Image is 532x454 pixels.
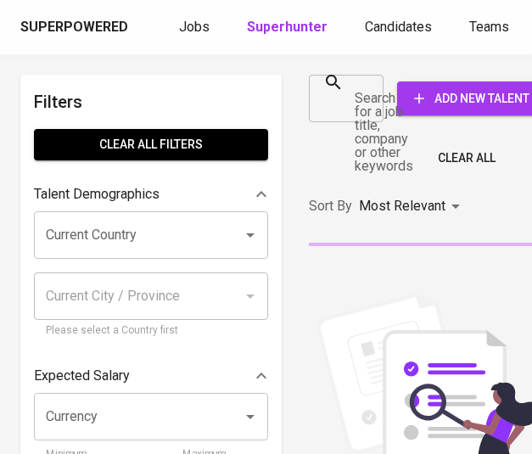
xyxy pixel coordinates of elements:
div: Most Relevant [359,191,466,222]
button: Clear All [431,143,502,174]
p: Please select a Country first [46,322,256,339]
span: Clear All filters [48,134,255,155]
span: Clear All [438,148,496,169]
p: Talent Demographics [34,184,160,205]
button: Clear All filters [34,129,268,160]
div: Superpowered [20,18,128,37]
div: Talent Demographics [34,177,268,211]
a: Candidates [365,17,435,38]
span: Teams [469,19,509,35]
a: Teams [469,17,512,38]
p: Most Relevant [359,196,445,216]
p: Expected Salary [34,366,130,386]
a: Jobs [179,17,213,38]
a: Superpowered [20,18,132,37]
a: Superhunter [247,17,331,38]
b: Superhunter [247,19,328,35]
p: Sort By [309,196,352,216]
button: Open [238,405,262,429]
div: Expected Salary [34,359,268,393]
h6: Filters [34,88,268,115]
span: Jobs [179,19,210,35]
button: Open [238,223,262,247]
span: Candidates [365,19,432,35]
